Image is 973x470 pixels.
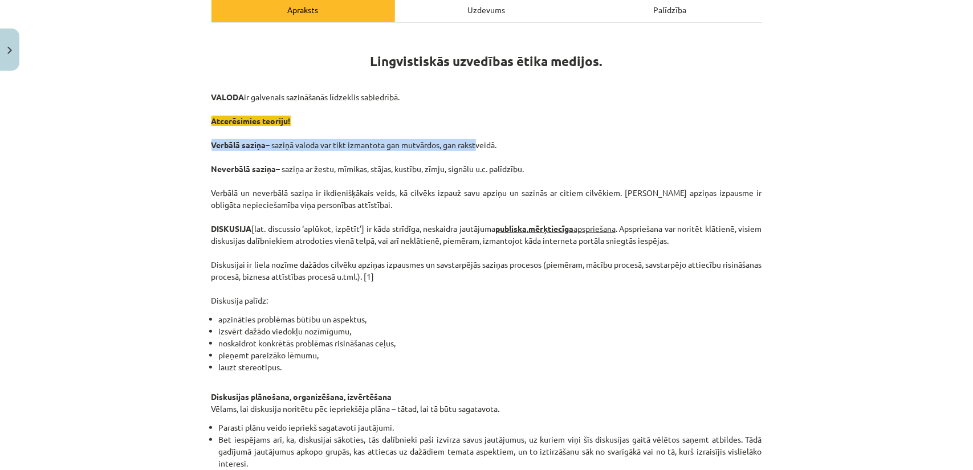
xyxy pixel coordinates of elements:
[211,164,276,174] strong: Neverbālā saziņa
[211,92,245,102] strong: VALODA
[211,91,762,306] p: ir galvenais sazināšanās līdzeklis sabiedrībā. – saziņā valoda var tikt izmantota gan mutvārdos, ...
[211,391,392,402] strong: Diskusijas plānošana, organizēšana, izvērtēšana
[219,337,762,349] li: noskaidrot konkrētās problēmas risināšanas ceļus,
[371,53,603,70] b: Lingvistiskās uzvedības ētika medijos.
[528,223,573,234] strong: mērķtiecīga
[211,223,252,234] strong: DISKUSIJA
[219,325,762,337] li: izsvērt dažādo viedokļu nozīmīgumu,
[528,223,616,234] u: apspriešana
[219,349,762,361] li: pieņemt pareizāko lēmumu,
[219,361,762,373] li: lauzt stereotipus.
[211,116,291,126] span: Atcerēsimies teoriju!
[219,434,762,469] li: Bet iespējams arī, ka, diskusijai sākoties, tās dalībnieki paši izvirza savus jautājumus, uz kuri...
[211,140,266,150] strong: Verbālā saziņa
[219,313,762,325] li: apzināties problēmas būtību un aspektus,
[211,379,762,415] p: Vēlams, lai diskusija noritētu pēc iepriekšēja plāna – tātad, lai tā būtu sagatavota.
[219,422,762,434] li: Parasti plānu veido iepriekš sagatavoti jautājumi.
[495,223,527,234] strong: publiska
[7,47,12,54] img: icon-close-lesson-0947bae3869378f0d4975bcd49f059093ad1ed9edebbc8119c70593378902aed.svg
